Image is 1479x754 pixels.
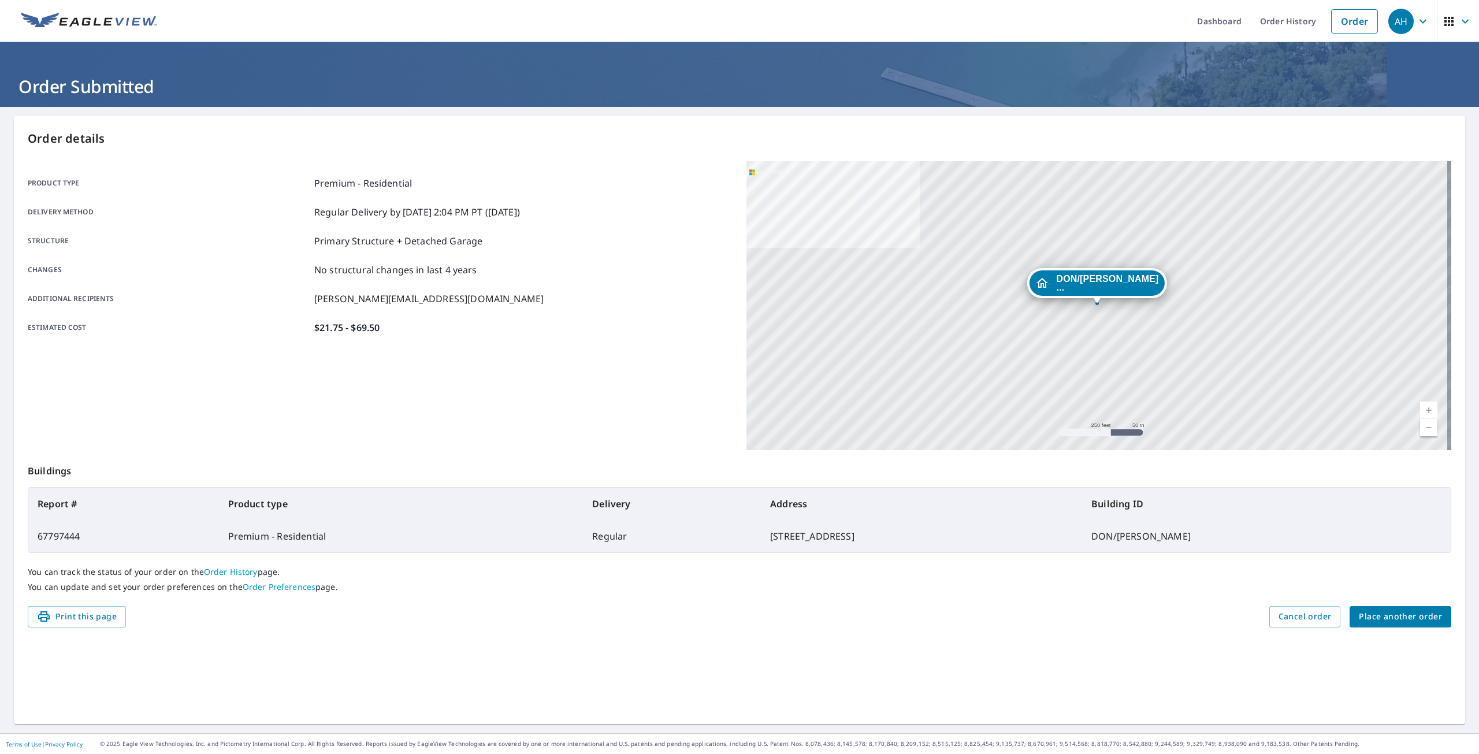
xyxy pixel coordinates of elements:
[21,13,157,30] img: EV Logo
[28,292,310,306] p: Additional recipients
[28,606,126,627] button: Print this page
[1082,520,1451,552] td: DON/[PERSON_NAME]
[314,234,482,248] p: Primary Structure + Detached Garage
[28,567,1451,577] p: You can track the status of your order on the page.
[314,205,520,219] p: Regular Delivery by [DATE] 2:04 PM PT ([DATE])
[1420,402,1437,419] a: Current Level 17, Zoom In
[28,520,219,552] td: 67797444
[1331,9,1378,34] a: Order
[28,582,1451,592] p: You can update and set your order preferences on the page.
[314,292,544,306] p: [PERSON_NAME][EMAIL_ADDRESS][DOMAIN_NAME]
[28,234,310,248] p: Structure
[28,450,1451,487] p: Buildings
[1279,610,1332,624] span: Cancel order
[243,581,315,592] a: Order Preferences
[219,488,584,520] th: Product type
[219,520,584,552] td: Premium - Residential
[28,321,310,335] p: Estimated cost
[28,130,1451,147] p: Order details
[28,263,310,277] p: Changes
[1056,274,1158,292] span: DON/[PERSON_NAME] ...
[204,566,258,577] a: Order History
[761,488,1082,520] th: Address
[314,176,412,190] p: Premium - Residential
[6,741,83,748] p: |
[1350,606,1451,627] button: Place another order
[45,740,83,748] a: Privacy Policy
[1420,419,1437,436] a: Current Level 17, Zoom Out
[1269,606,1341,627] button: Cancel order
[314,321,380,335] p: $21.75 - $69.50
[583,488,761,520] th: Delivery
[14,75,1465,98] h1: Order Submitted
[100,740,1473,748] p: © 2025 Eagle View Technologies, Inc. and Pictometry International Corp. All Rights Reserved. Repo...
[1388,9,1414,34] div: AH
[28,205,310,219] p: Delivery method
[6,740,42,748] a: Terms of Use
[28,488,219,520] th: Report #
[761,520,1082,552] td: [STREET_ADDRESS]
[37,610,117,624] span: Print this page
[1359,610,1442,624] span: Place another order
[28,176,310,190] p: Product type
[314,263,477,277] p: No structural changes in last 4 years
[583,520,761,552] td: Regular
[1082,488,1451,520] th: Building ID
[1027,268,1166,304] div: Dropped pin, building DON/IRENE ROGERS, Residential property, 2409 Buckingham Ave Birmingham, MI ...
